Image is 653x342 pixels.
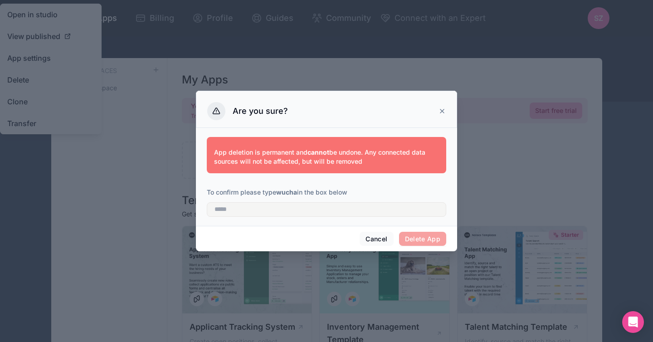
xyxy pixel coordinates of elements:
button: Cancel [360,232,393,246]
strong: wucha [276,188,297,196]
strong: cannot [307,148,329,156]
div: Open Intercom Messenger [622,311,644,333]
p: To confirm please type in the box below [207,188,446,197]
h3: Are you sure? [233,106,288,117]
p: App deletion is permanent and be undone. Any connected data sources will not be affected, but wil... [214,148,439,166]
